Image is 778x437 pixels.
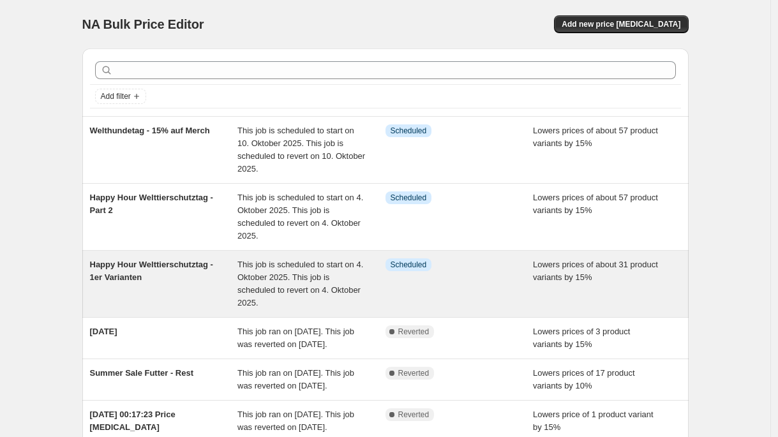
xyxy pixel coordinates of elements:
[90,260,213,282] span: Happy Hour Welttierschutztag - 1er Varianten
[533,327,630,349] span: Lowers prices of 3 product variants by 15%
[90,368,194,378] span: Summer Sale Futter - Rest
[237,260,363,307] span: This job is scheduled to start on 4. Oktober 2025. This job is scheduled to revert on 4. Oktober ...
[95,89,146,104] button: Add filter
[533,368,635,390] span: Lowers prices of 17 product variants by 10%
[101,91,131,101] span: Add filter
[398,410,430,420] span: Reverted
[533,193,658,215] span: Lowers prices of about 57 product variants by 15%
[391,260,427,270] span: Scheduled
[90,126,210,135] span: Welthundetag - 15% auf Merch
[237,193,363,241] span: This job is scheduled to start on 4. Oktober 2025. This job is scheduled to revert on 4. Oktober ...
[90,410,176,432] span: [DATE] 00:17:23 Price [MEDICAL_DATA]
[533,126,658,148] span: Lowers prices of about 57 product variants by 15%
[398,327,430,337] span: Reverted
[237,410,354,432] span: This job ran on [DATE]. This job was reverted on [DATE].
[82,17,204,31] span: NA Bulk Price Editor
[562,19,680,29] span: Add new price [MEDICAL_DATA]
[90,193,213,215] span: Happy Hour Welttierschutztag - Part 2
[533,260,658,282] span: Lowers prices of about 31 product variants by 15%
[237,126,365,174] span: This job is scheduled to start on 10. Oktober 2025. This job is scheduled to revert on 10. Oktobe...
[90,327,117,336] span: [DATE]
[237,327,354,349] span: This job ran on [DATE]. This job was reverted on [DATE].
[533,410,654,432] span: Lowers price of 1 product variant by 15%
[391,193,427,203] span: Scheduled
[391,126,427,136] span: Scheduled
[554,15,688,33] button: Add new price [MEDICAL_DATA]
[237,368,354,390] span: This job ran on [DATE]. This job was reverted on [DATE].
[398,368,430,378] span: Reverted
